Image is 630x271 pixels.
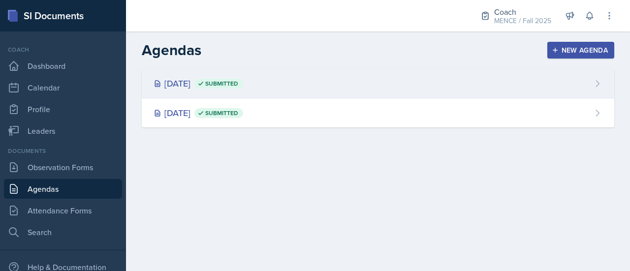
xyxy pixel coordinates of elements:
div: New Agenda [554,46,608,54]
div: Coach [4,45,122,54]
a: Agendas [4,179,122,199]
a: Attendance Forms [4,201,122,220]
a: Calendar [4,78,122,97]
span: Submitted [205,109,238,117]
a: Profile [4,99,122,119]
div: Documents [4,147,122,155]
a: Dashboard [4,56,122,76]
div: [DATE] [154,77,243,90]
div: MENCE / Fall 2025 [494,16,551,26]
a: Observation Forms [4,157,122,177]
a: Leaders [4,121,122,141]
div: [DATE] [154,106,243,120]
a: [DATE] Submitted [142,69,614,98]
a: [DATE] Submitted [142,98,614,127]
button: New Agenda [547,42,615,59]
h2: Agendas [142,41,201,59]
a: Search [4,222,122,242]
span: Submitted [205,80,238,88]
div: Coach [494,6,551,18]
